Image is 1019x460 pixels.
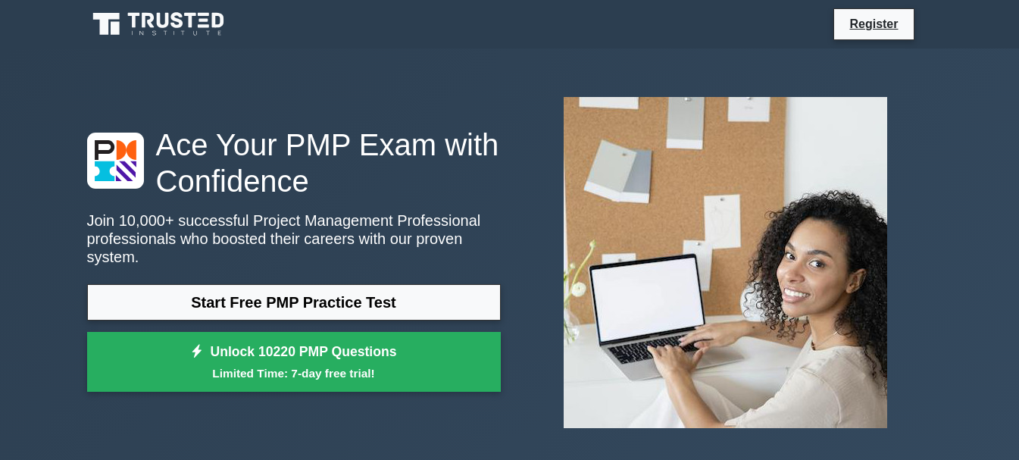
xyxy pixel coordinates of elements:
h1: Ace Your PMP Exam with Confidence [87,127,501,199]
a: Start Free PMP Practice Test [87,284,501,321]
a: Unlock 10220 PMP QuestionsLimited Time: 7-day free trial! [87,332,501,393]
p: Join 10,000+ successful Project Management Professional professionals who boosted their careers w... [87,211,501,266]
a: Register [840,14,907,33]
small: Limited Time: 7-day free trial! [106,365,482,382]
